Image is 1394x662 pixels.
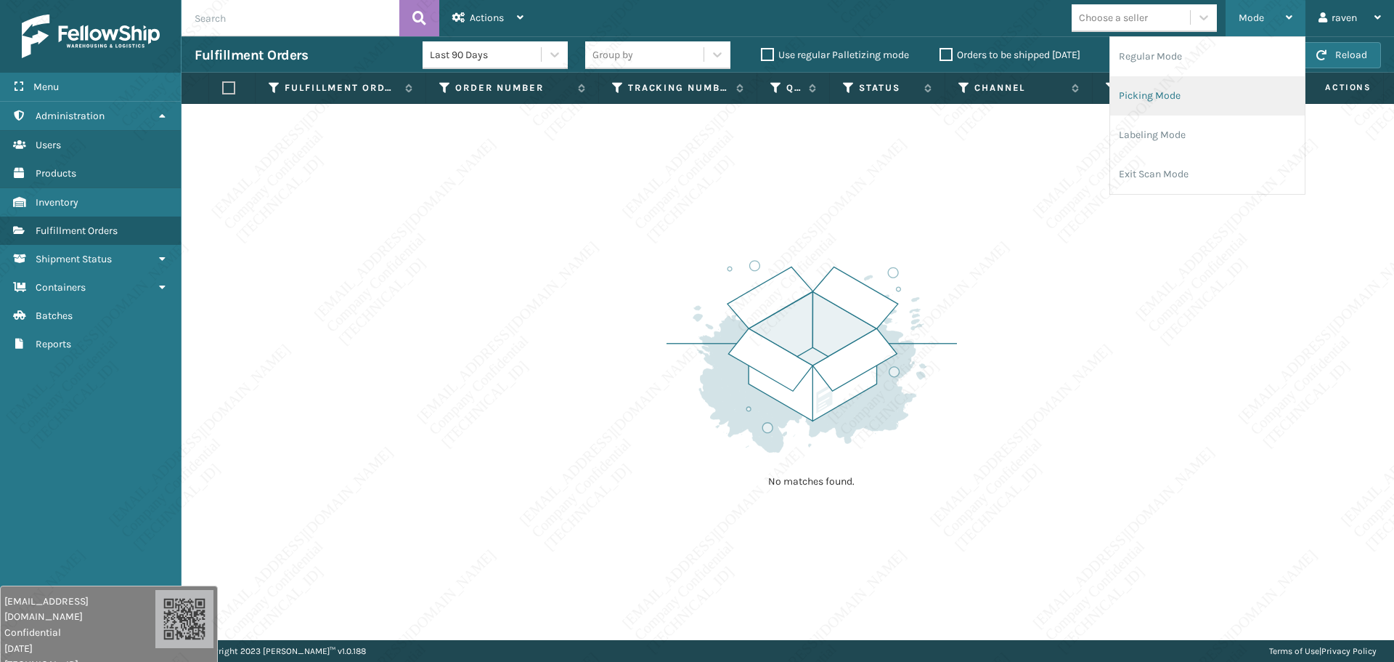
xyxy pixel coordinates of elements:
div: Choose a seller [1079,10,1148,25]
button: Reload [1303,42,1381,68]
li: Exit Scan Mode [1110,155,1305,194]
img: logo [22,15,160,58]
a: Privacy Policy [1321,646,1377,656]
span: Administration [36,110,105,122]
label: Fulfillment Order Id [285,81,398,94]
div: Group by [592,47,633,62]
span: Confidential [4,625,155,640]
label: Tracking Number [628,81,730,94]
span: Users [36,139,61,151]
span: [DATE] [4,641,155,656]
div: | [1269,640,1377,662]
li: Picking Mode [1110,76,1305,116]
h3: Fulfillment Orders [195,47,308,64]
div: Last 90 Days [430,47,542,62]
span: Containers [36,281,86,294]
span: Actions [1260,76,1380,100]
span: Actions [470,12,504,24]
span: Mode [1239,12,1264,24]
label: Use regular Palletizing mode [761,49,909,61]
span: [EMAIL_ADDRESS][DOMAIN_NAME] [4,594,155,624]
span: Batches [36,310,73,322]
label: Status [859,81,917,94]
label: Order Number [455,81,570,94]
span: Reports [36,338,71,350]
label: Channel [974,81,1064,94]
span: Menu [33,81,59,93]
a: Terms of Use [1269,646,1319,656]
li: Regular Mode [1110,37,1305,76]
p: Copyright 2023 [PERSON_NAME]™ v 1.0.188 [199,640,366,662]
span: Fulfillment Orders [36,225,118,237]
label: Quantity [786,81,802,94]
span: Products [36,167,76,179]
label: Orders to be shipped [DATE] [939,49,1080,61]
span: Inventory [36,196,78,209]
li: Labeling Mode [1110,116,1305,155]
span: Shipment Status [36,253,112,265]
